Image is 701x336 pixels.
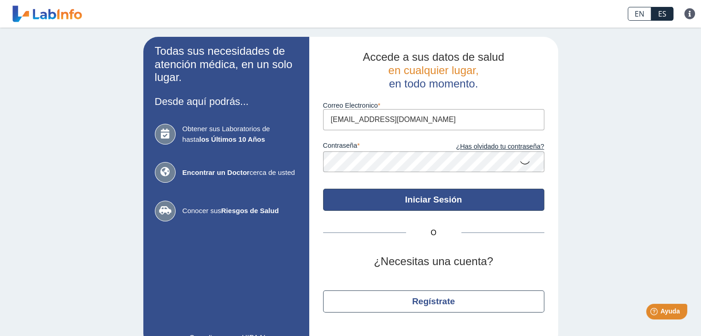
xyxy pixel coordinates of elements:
label: Correo Electronico [323,102,544,109]
span: Conocer sus [183,206,298,216]
b: los Últimos 10 Años [199,135,265,143]
span: en todo momento. [389,77,478,90]
h2: Todas sus necesidades de atención médica, en un solo lugar. [155,45,298,84]
span: cerca de usted [183,168,298,178]
span: O [406,227,461,238]
h2: ¿Necesitas una cuenta? [323,255,544,268]
b: Riesgos de Salud [221,207,279,214]
span: Obtener sus Laboratorios de hasta [183,124,298,145]
span: Accede a sus datos de salud [363,51,504,63]
a: EN [628,7,651,21]
iframe: Help widget launcher [619,300,691,326]
a: ES [651,7,673,21]
label: contraseña [323,142,434,152]
b: Encontrar un Doctor [183,168,250,176]
button: Iniciar Sesión [323,189,544,211]
h3: Desde aquí podrás... [155,96,298,107]
a: ¿Has olvidado tu contraseña? [434,142,544,152]
span: en cualquier lugar, [388,64,478,76]
button: Regístrate [323,290,544,313]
